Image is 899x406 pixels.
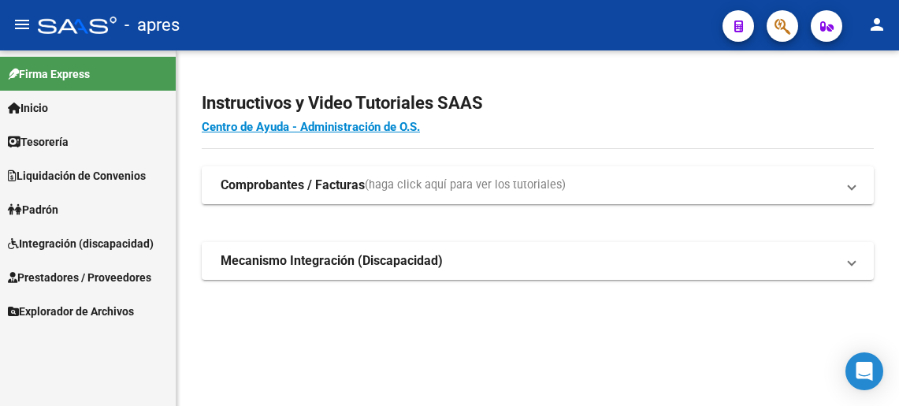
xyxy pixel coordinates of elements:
span: Integración (discapacidad) [8,235,154,252]
div: Open Intercom Messenger [845,352,883,390]
span: Padrón [8,201,58,218]
span: Firma Express [8,65,90,83]
span: Inicio [8,99,48,117]
span: Liquidación de Convenios [8,167,146,184]
a: Centro de Ayuda - Administración de O.S. [202,120,420,134]
h2: Instructivos y Video Tutoriales SAAS [202,88,874,118]
span: Tesorería [8,133,69,151]
span: Explorador de Archivos [8,303,134,320]
span: (haga click aquí para ver los tutoriales) [365,177,566,194]
strong: Mecanismo Integración (Discapacidad) [221,252,443,270]
mat-expansion-panel-header: Comprobantes / Facturas(haga click aquí para ver los tutoriales) [202,166,874,204]
mat-icon: menu [13,15,32,34]
strong: Comprobantes / Facturas [221,177,365,194]
mat-expansion-panel-header: Mecanismo Integración (Discapacidad) [202,242,874,280]
span: Prestadores / Proveedores [8,269,151,286]
span: - apres [124,8,180,43]
mat-icon: person [867,15,886,34]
